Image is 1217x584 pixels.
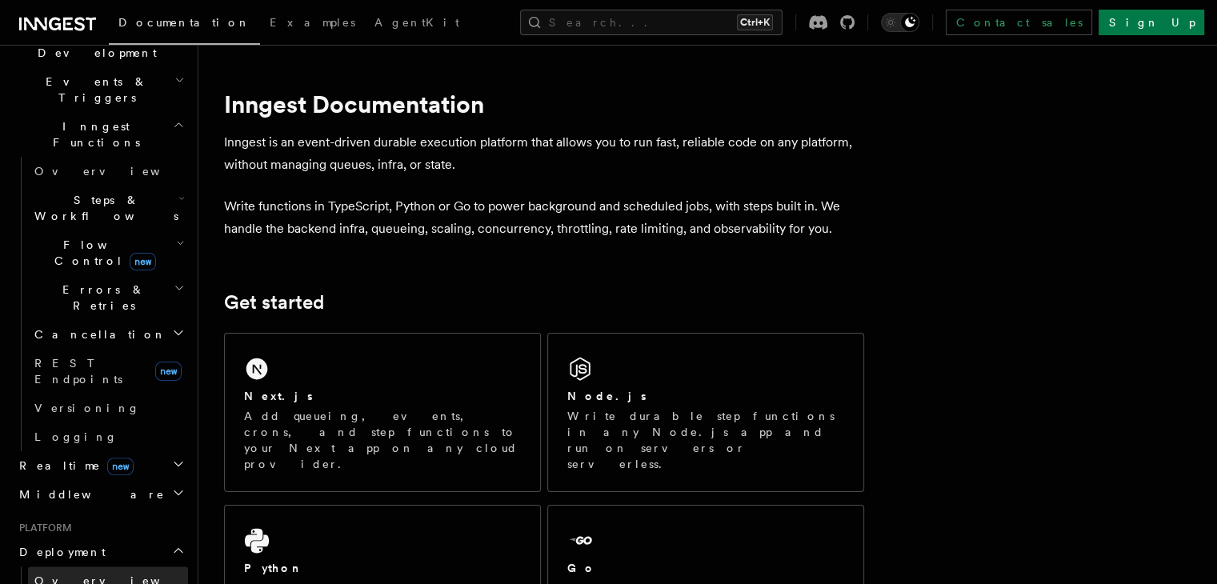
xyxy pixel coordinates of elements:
[13,157,188,451] div: Inngest Functions
[946,10,1092,35] a: Contact sales
[374,16,459,29] span: AgentKit
[28,275,188,320] button: Errors & Retries
[13,458,134,474] span: Realtime
[13,29,174,61] span: Local Development
[737,14,773,30] kbd: Ctrl+K
[28,320,188,349] button: Cancellation
[244,560,303,576] h2: Python
[520,10,783,35] button: Search...Ctrl+K
[13,486,165,502] span: Middleware
[244,408,521,472] p: Add queueing, events, crons, and step functions to your Next app on any cloud provider.
[224,195,864,240] p: Write functions in TypeScript, Python or Go to power background and scheduled jobs, with steps bu...
[13,112,188,157] button: Inngest Functions
[1099,10,1204,35] a: Sign Up
[109,5,260,45] a: Documentation
[28,326,166,342] span: Cancellation
[13,538,188,566] button: Deployment
[567,560,596,576] h2: Go
[567,408,844,472] p: Write durable step functions in any Node.js app and run on servers or serverless.
[547,333,864,492] a: Node.jsWrite durable step functions in any Node.js app and run on servers or serverless.
[13,451,188,480] button: Realtimenew
[365,5,469,43] a: AgentKit
[107,458,134,475] span: new
[34,430,118,443] span: Logging
[28,422,188,451] a: Logging
[28,282,174,314] span: Errors & Retries
[224,131,864,176] p: Inngest is an event-driven durable execution platform that allows you to run fast, reliable code ...
[13,74,174,106] span: Events & Triggers
[224,291,324,314] a: Get started
[34,402,140,414] span: Versioning
[13,544,106,560] span: Deployment
[881,13,919,32] button: Toggle dark mode
[34,165,199,178] span: Overview
[28,186,188,230] button: Steps & Workflows
[28,349,188,394] a: REST Endpointsnew
[13,522,72,534] span: Platform
[13,67,188,112] button: Events & Triggers
[28,394,188,422] a: Versioning
[270,16,355,29] span: Examples
[13,118,173,150] span: Inngest Functions
[130,253,156,270] span: new
[34,357,122,386] span: REST Endpoints
[118,16,250,29] span: Documentation
[567,388,647,404] h2: Node.js
[155,362,182,381] span: new
[224,333,541,492] a: Next.jsAdd queueing, events, crons, and step functions to your Next app on any cloud provider.
[13,22,188,67] button: Local Development
[244,388,313,404] h2: Next.js
[28,157,188,186] a: Overview
[28,192,178,224] span: Steps & Workflows
[28,230,188,275] button: Flow Controlnew
[28,237,176,269] span: Flow Control
[13,480,188,509] button: Middleware
[224,90,864,118] h1: Inngest Documentation
[260,5,365,43] a: Examples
